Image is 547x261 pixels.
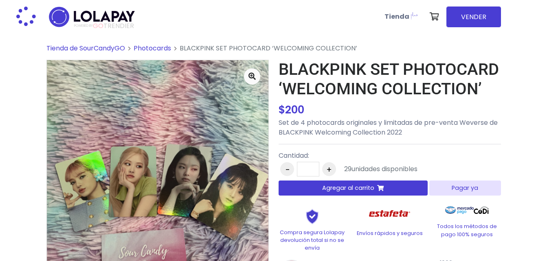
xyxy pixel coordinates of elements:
span: POWERED BY [74,24,93,28]
img: Estafeta Logo [362,202,417,225]
button: + [322,162,336,176]
button: Agregar al carrito [279,181,428,196]
p: Set de 4 photocards originales y limitadas de pre-venta Weverse de BLACKPINK Welcoming Collection... [279,118,501,137]
img: logo [46,4,137,30]
b: Tienda [384,12,409,21]
a: VENDER [446,7,501,27]
div: unidades disponibles [344,164,417,174]
p: Compra segura Lolapay devolución total si no se envía [279,228,346,252]
p: Cantidad: [279,151,417,161]
span: Agregar al carrito [322,184,374,192]
span: TRENDIER [74,22,134,30]
span: GO [93,21,103,30]
span: 200 [285,102,304,117]
img: Codi Logo [474,202,489,218]
p: Todos los métodos de pago 100% seguros [433,222,501,238]
h1: BLACKPINK SET PHOTOCARD ‘WELCOMING COLLECTION’ [279,60,501,99]
img: Shield [292,209,333,224]
nav: breadcrumb [46,43,501,60]
a: Photocards [134,43,171,53]
span: 29 [344,164,351,174]
span: BLACKPINK SET PHOTOCARD ‘WELCOMING COLLECTION’ [180,43,357,53]
img: Mercado Pago Logo [445,202,474,218]
img: Lolapay Plus [409,11,419,20]
button: Pagar ya [429,181,501,196]
div: $ [279,102,501,118]
p: Envíos rápidos y seguros [356,229,424,237]
a: Tienda de SourCandyGO [46,43,125,53]
button: - [280,162,294,176]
